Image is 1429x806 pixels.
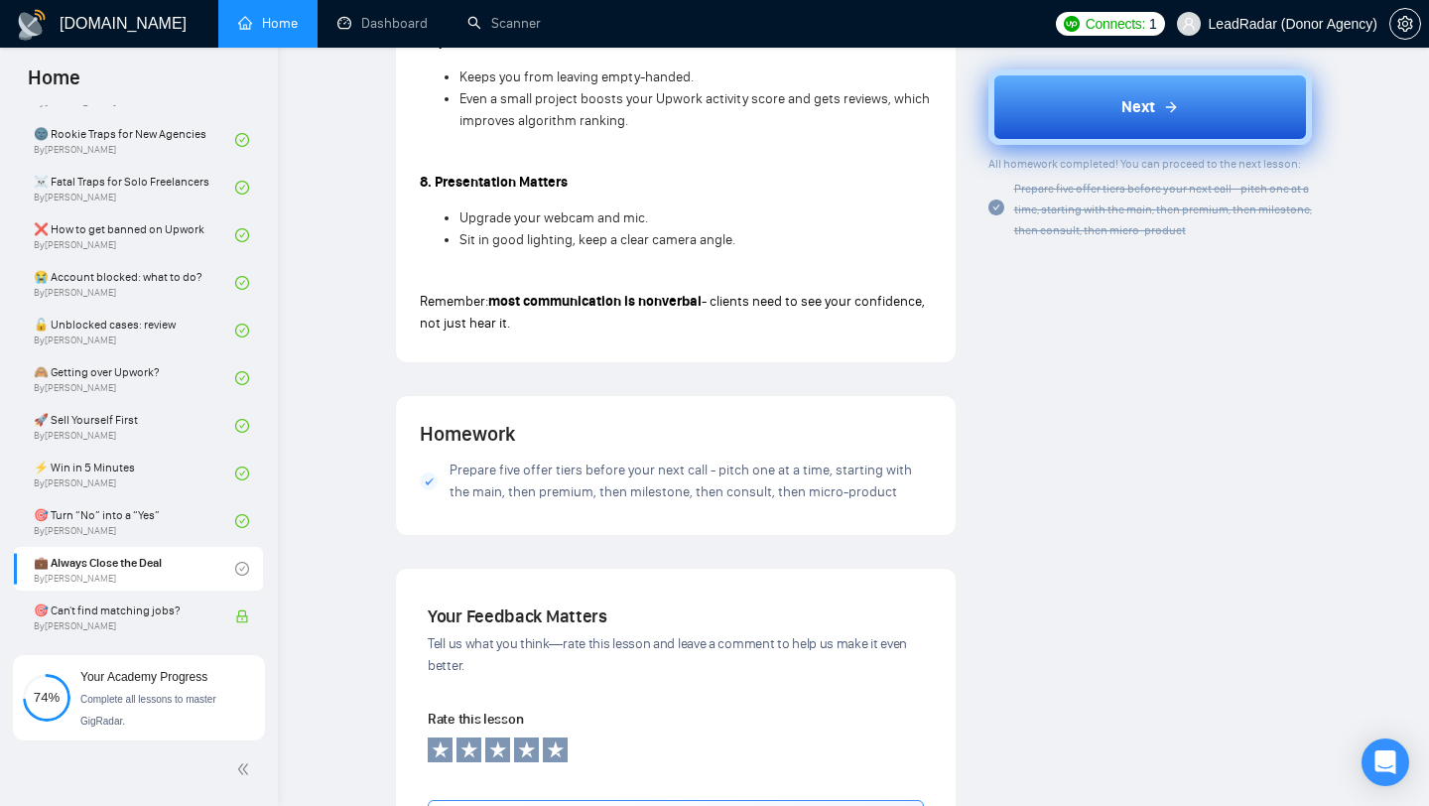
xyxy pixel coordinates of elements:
[488,293,702,310] strong: most communication is nonverbal
[34,601,215,620] span: 🎯 Can't find matching jobs?
[34,118,235,162] a: 🌚 Rookie Traps for New AgenciesBy[PERSON_NAME]
[1086,13,1145,35] span: Connects:
[235,371,249,385] span: check-circle
[34,547,235,591] a: 💼 Always Close the DealBy[PERSON_NAME]
[1389,16,1421,32] a: setting
[235,181,249,195] span: check-circle
[459,68,694,85] span: Keeps you from leaving empty-handed.
[1362,739,1409,786] div: Open Intercom Messenger
[1389,8,1421,40] button: setting
[428,605,607,627] span: Your Feedback Matters
[450,460,932,503] span: Prepare five offer tiers before your next call - pitch one at a time, starting with the main, the...
[1014,182,1312,237] span: Prepare five offer tiers before your next call - pitch one at a time, starting with the main, the...
[235,276,249,290] span: check-circle
[80,670,207,684] span: Your Academy Progress
[236,759,256,779] span: double-left
[428,635,907,674] span: Tell us what you think—rate this lesson and leave a comment to help us make it even better.
[34,166,235,209] a: ☠️ Fatal Traps for Solo FreelancersBy[PERSON_NAME]
[235,467,249,480] span: check-circle
[238,15,298,32] a: homeHome
[235,514,249,528] span: check-circle
[988,200,1004,215] span: check-circle
[23,691,70,704] span: 74%
[235,324,249,337] span: check-circle
[459,90,930,129] span: Even a small project boosts your Upwork activity score and gets reviews, which improves algorithm...
[420,293,488,310] span: Remember:
[34,356,235,400] a: 🙈 Getting over Upwork?By[PERSON_NAME]
[34,261,235,305] a: 😭 Account blocked: what to do?By[PERSON_NAME]
[467,15,541,32] a: searchScanner
[34,499,235,543] a: 🎯 Turn “No” into a “Yes”By[PERSON_NAME]
[34,404,235,448] a: 🚀 Sell Yourself FirstBy[PERSON_NAME]
[235,228,249,242] span: check-circle
[235,562,249,576] span: check-circle
[34,452,235,495] a: ⚡ Win in 5 MinutesBy[PERSON_NAME]
[459,209,648,226] span: Upgrade your webcam and mic.
[459,231,735,248] span: Sit in good lighting, keep a clear camera angle.
[420,174,568,191] strong: 8. Presentation Matters
[235,609,249,623] span: lock
[1182,17,1196,31] span: user
[1121,95,1155,119] span: Next
[428,711,523,728] span: Rate this lesson
[420,420,932,448] h4: Homework
[235,133,249,147] span: check-circle
[420,293,925,332] span: - clients need to see your confidence, not just hear it.
[12,64,96,105] span: Home
[235,419,249,433] span: check-circle
[988,157,1301,171] span: All homework completed! You can proceed to the next lesson:
[337,15,428,32] a: dashboardDashboard
[1390,16,1420,32] span: setting
[1064,16,1080,32] img: upwork-logo.png
[988,69,1313,145] button: Next
[80,694,216,727] span: Complete all lessons to master GigRadar.
[1149,13,1157,35] span: 1
[34,213,235,257] a: ❌ How to get banned on UpworkBy[PERSON_NAME]
[34,620,215,632] span: By [PERSON_NAME]
[34,309,235,352] a: 🔓 Unblocked cases: reviewBy[PERSON_NAME]
[16,9,48,41] img: logo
